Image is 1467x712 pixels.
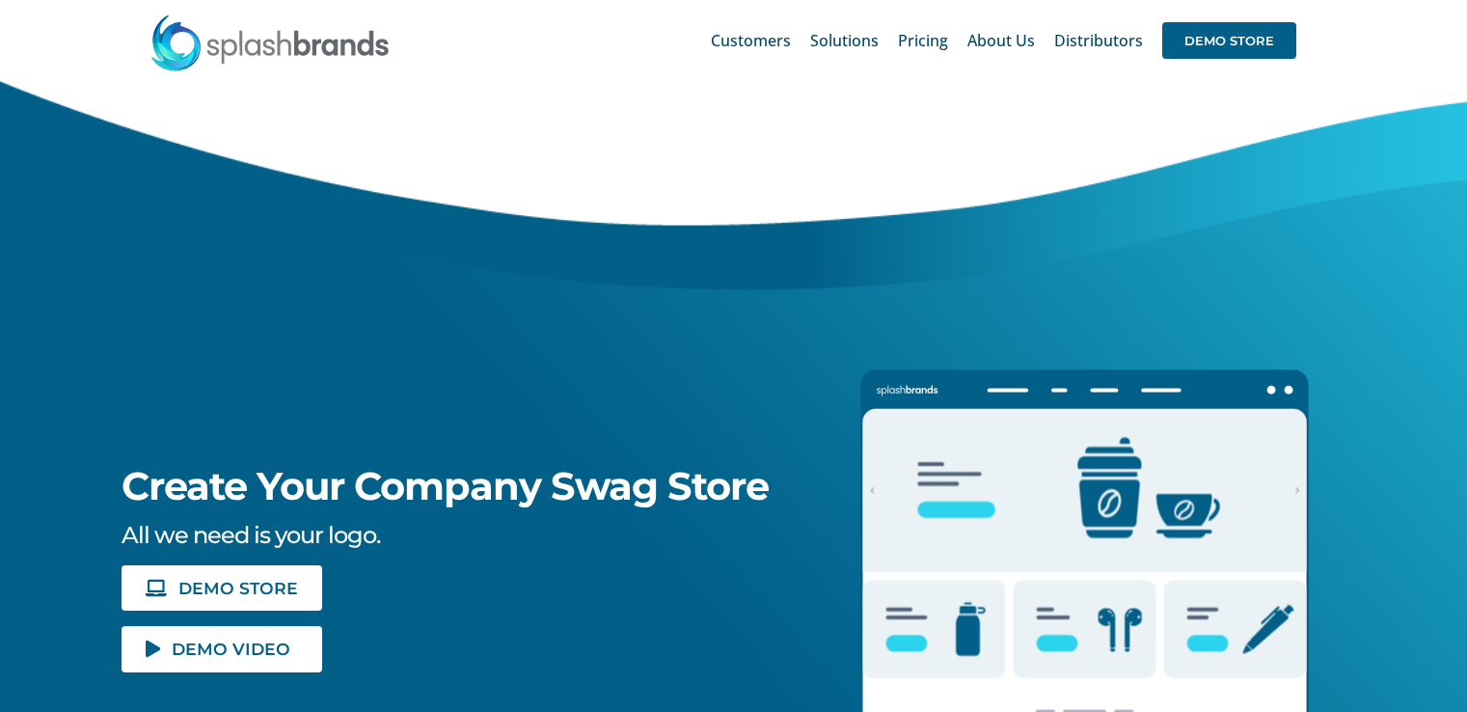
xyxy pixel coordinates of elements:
a: Distributors [1054,10,1143,71]
span: DEMO STORE [1162,22,1296,59]
a: Customers [711,10,791,71]
span: DEMO STORE [178,580,298,596]
span: Solutions [810,33,879,48]
span: All we need is your logo. [122,521,380,549]
nav: Main Menu [711,10,1296,71]
span: DEMO VIDEO [172,641,290,657]
span: Customers [711,33,791,48]
span: About Us [967,33,1035,48]
img: SplashBrands.com Logo [149,14,391,71]
a: DEMO STORE [122,565,322,611]
a: Pricing [898,10,948,71]
span: Distributors [1054,33,1143,48]
a: DEMO STORE [1162,10,1296,71]
span: Pricing [898,33,948,48]
span: Create Your Company Swag Store [122,462,769,509]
